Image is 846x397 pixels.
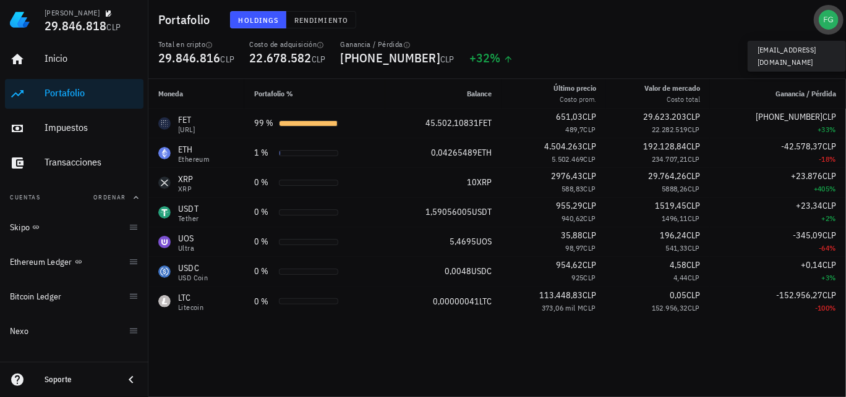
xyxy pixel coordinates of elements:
[720,183,836,195] div: +405
[249,49,312,66] span: 22.678.582
[775,89,836,98] span: Ganancia / Pérdida
[5,351,143,380] a: XRP
[830,214,836,223] span: %
[158,265,171,278] div: USDC-icon
[648,170,686,182] span: 29.764,26
[178,173,194,185] div: XRP
[830,243,836,253] span: %
[830,154,836,164] span: %
[107,22,121,33] span: CLP
[5,114,143,143] a: Impuestos
[710,79,846,109] th: Ganancia / Pérdida: Sin ordenar. Pulse para ordenar de forma ascendente.
[822,290,836,301] span: CLP
[312,54,326,65] span: CLP
[5,79,143,109] a: Portafolio
[688,243,700,253] span: CLP
[583,170,596,182] span: CLP
[254,265,274,278] div: 0 %
[294,15,348,25] span: Rendimiento
[662,184,688,193] span: 5888,26
[244,79,385,109] th: Portafolio %: Sin ordenar. Pulse para ordenar de forma ascendente.
[553,94,596,105] div: Costo prom.
[830,184,836,193] span: %
[230,11,287,28] button: Holdings
[158,147,171,159] div: ETH-icon
[45,375,114,385] div: Soporte
[539,290,583,301] span: 113.448,83
[158,40,234,49] div: Total en cripto
[673,273,688,282] span: 4,44
[45,87,139,99] div: Portafolio
[45,8,100,18] div: [PERSON_NAME]
[644,94,700,105] div: Costo total
[688,303,700,312] span: CLP
[584,214,596,223] span: CLP
[286,11,356,28] button: Rendimiento
[670,259,686,270] span: 4,58
[178,291,203,304] div: LTC
[158,206,171,219] div: USDT-icon
[583,259,596,270] span: CLP
[10,361,25,371] div: XRP
[822,230,836,241] span: CLP
[542,303,584,312] span: 373,06 mil M
[822,259,836,270] span: CLP
[652,154,688,164] span: 234.707,21
[5,212,143,242] a: Skipo
[781,141,822,152] span: -42.578,37
[178,126,195,133] div: [URL]
[432,147,478,158] span: 0,04265489
[158,89,183,98] span: Moneda
[178,203,199,215] div: USDT
[584,125,596,134] span: CLP
[686,141,700,152] span: CLP
[584,273,596,282] span: CLP
[477,177,492,188] span: XRP
[552,154,584,164] span: 5.502.469
[556,259,583,270] span: 954,62
[254,146,274,159] div: 1 %
[776,290,822,301] span: -152.956,27
[93,193,126,201] span: Ordenar
[720,153,836,165] div: -18
[178,232,194,244] div: UOS
[720,242,836,254] div: -64
[426,117,479,128] span: 45.502,10831
[662,214,688,223] span: 1496,11
[254,206,274,219] div: 0 %
[254,176,274,189] div: 0 %
[686,230,700,241] span: CLP
[571,273,583,282] span: 925
[45,17,107,34] span: 29.846.818
[556,111,583,122] span: 651,03
[178,244,194,252] div: Ultra
[480,296,492,307] span: LTC
[10,257,72,267] div: Ethereum Ledger
[178,143,209,156] div: ETH
[756,111,822,122] span: [PHONE_NUMBER]
[178,215,199,222] div: Tether
[584,154,596,164] span: CLP
[643,111,686,122] span: 29.623.203
[477,236,492,247] span: UOS
[688,214,700,223] span: CLP
[562,214,583,223] span: 940,62
[5,183,143,212] button: CuentasOrdenar
[544,141,583,152] span: 4.504.263
[10,326,28,336] div: Nexo
[158,49,221,66] span: 29.846.816
[822,141,836,152] span: CLP
[221,54,235,65] span: CLP
[426,206,472,217] span: 1,59056005
[178,304,203,311] div: Litecoin
[556,200,583,211] span: 955,29
[254,89,293,98] span: Portafolio %
[583,290,596,301] span: CLP
[450,236,477,247] span: 5,4695
[822,170,836,182] span: CLP
[583,230,596,241] span: CLP
[688,125,700,134] span: CLP
[686,170,700,182] span: CLP
[791,170,822,182] span: +23.876
[5,148,143,178] a: Transacciones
